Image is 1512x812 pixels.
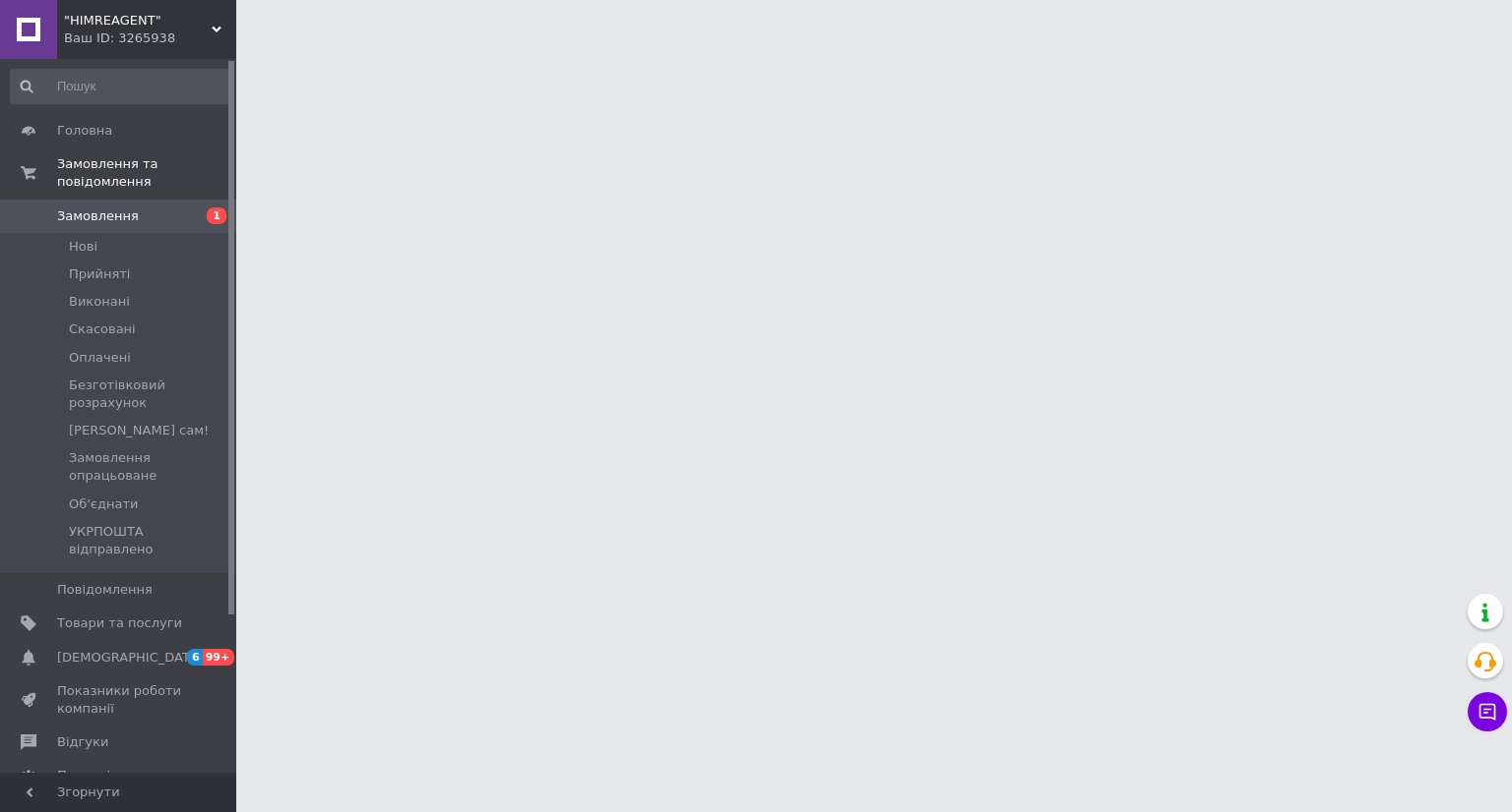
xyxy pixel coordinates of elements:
[69,293,130,311] span: Виконані
[69,377,230,412] span: Безготівковий розрахунок
[57,733,108,751] span: Відгуки
[57,581,153,599] span: Повідомлення
[69,320,136,338] span: Скасовані
[57,614,182,632] span: Товари та послуги
[69,238,97,256] span: Нові
[207,207,226,224] span: 1
[57,682,182,718] span: Показники роботи компанії
[10,69,232,104] input: Пошук
[64,29,236,47] div: Ваш ID: 3265938
[69,495,138,513] span: Об'єднати
[187,649,203,666] span: 6
[69,265,130,283] span: Прийняті
[57,207,139,225] span: Замовлення
[57,767,110,784] span: Покупці
[69,523,230,558] span: УКРПОШТА відправлено
[203,649,235,666] span: 99+
[57,155,236,191] span: Замовлення та повідомлення
[69,349,131,367] span: Оплачені
[57,649,203,667] span: [DEMOGRAPHIC_DATA]
[69,422,209,439] span: [PERSON_NAME] сам!
[1468,692,1507,731] button: Чат з покупцем
[64,12,212,29] span: "HIMREAGENT"
[69,449,230,485] span: Замовлення опрацьоване
[57,122,112,140] span: Головна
